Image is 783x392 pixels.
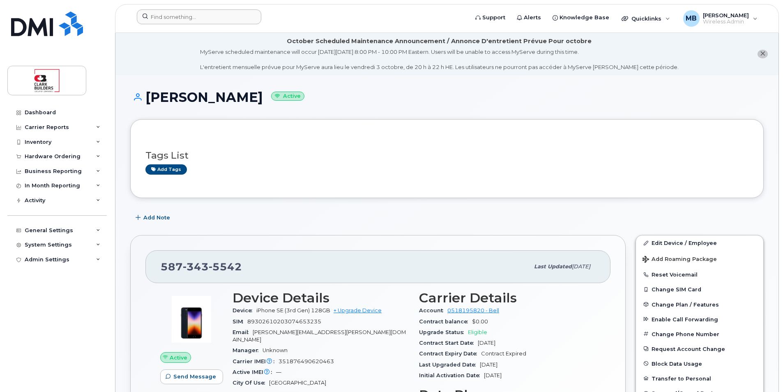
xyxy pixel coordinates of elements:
[484,372,502,378] span: [DATE]
[130,90,764,104] h1: [PERSON_NAME]
[652,316,718,322] span: Enable Call Forwarding
[468,329,487,335] span: Eligible
[419,362,480,368] span: Last Upgraded Date
[636,267,763,282] button: Reset Voicemail
[145,150,748,161] h3: Tags List
[233,380,269,386] span: City Of Use
[256,307,330,314] span: iPhone SE (3rd Gen) 128GB
[276,369,281,375] span: —
[170,354,187,362] span: Active
[160,369,223,384] button: Send Message
[334,307,382,314] a: + Upgrade Device
[652,301,719,307] span: Change Plan / Features
[263,347,288,353] span: Unknown
[419,307,447,314] span: Account
[209,261,242,273] span: 5542
[233,329,253,335] span: Email
[183,261,209,273] span: 343
[419,318,472,325] span: Contract balance
[279,358,334,364] span: 351876490620463
[636,297,763,312] button: Change Plan / Features
[233,318,247,325] span: SIM
[636,312,763,327] button: Enable Call Forwarding
[758,50,768,58] button: close notification
[636,327,763,341] button: Change Phone Number
[747,356,777,386] iframe: Messenger Launcher
[472,318,488,325] span: $0.00
[419,350,481,357] span: Contract Expiry Date
[233,347,263,353] span: Manager
[480,362,497,368] span: [DATE]
[173,373,216,380] span: Send Message
[247,318,321,325] span: 89302610203074653235
[447,307,499,314] a: 0518195820 - Bell
[287,37,592,46] div: October Scheduled Maintenance Announcement / Annonce D'entretient Prévue Pour octobre
[478,340,495,346] span: [DATE]
[636,250,763,267] button: Add Roaming Package
[233,307,256,314] span: Device
[271,92,304,101] small: Active
[167,295,216,344] img: image20231002-3703462-1angbar.jpeg
[636,235,763,250] a: Edit Device / Employee
[419,329,468,335] span: Upgrade Status
[145,164,187,175] a: Add tags
[161,261,242,273] span: 587
[534,263,572,270] span: Last updated
[233,291,409,305] h3: Device Details
[481,350,526,357] span: Contract Expired
[636,341,763,356] button: Request Account Change
[233,358,279,364] span: Carrier IMEI
[130,210,177,225] button: Add Note
[419,372,484,378] span: Initial Activation Date
[643,256,717,264] span: Add Roaming Package
[233,329,406,343] span: [PERSON_NAME][EMAIL_ADDRESS][PERSON_NAME][DOMAIN_NAME]
[636,356,763,371] button: Block Data Usage
[419,291,596,305] h3: Carrier Details
[572,263,590,270] span: [DATE]
[419,340,478,346] span: Contract Start Date
[143,214,170,221] span: Add Note
[636,371,763,386] button: Transfer to Personal
[269,380,326,386] span: [GEOGRAPHIC_DATA]
[233,369,276,375] span: Active IMEI
[636,282,763,297] button: Change SIM Card
[200,48,679,71] div: MyServe scheduled maintenance will occur [DATE][DATE] 8:00 PM - 10:00 PM Eastern. Users will be u...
